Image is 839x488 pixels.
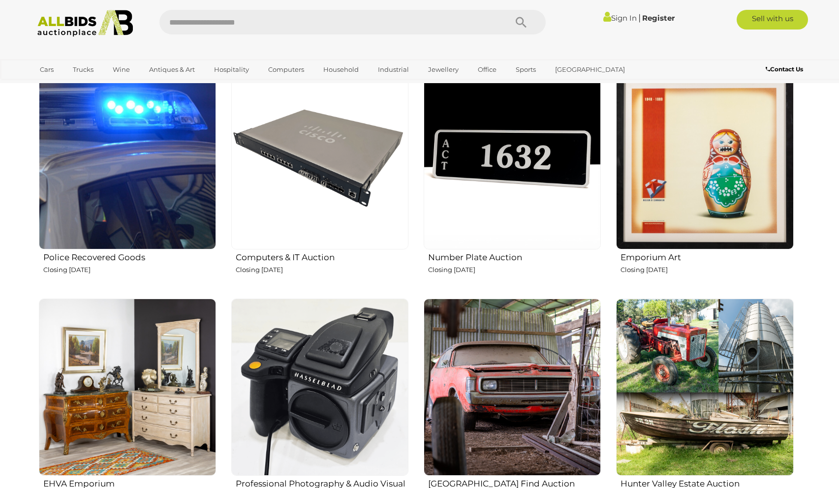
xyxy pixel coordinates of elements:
p: Closing [DATE] [43,264,216,275]
a: Household [317,61,365,78]
b: Contact Us [766,65,803,73]
a: Antiques & Art [143,61,201,78]
a: Office [471,61,503,78]
a: Cars [33,61,60,78]
h2: Police Recovered Goods [43,250,216,262]
img: Police Recovered Goods [39,72,216,249]
img: Number Plate Auction [424,72,601,249]
a: Number Plate Auction Closing [DATE] [423,71,601,290]
img: Professional Photography & Audio Visual [231,299,408,476]
a: Wine [106,61,136,78]
a: Sell with us [737,10,808,30]
button: Search [497,10,546,34]
img: EHVA Emporium [39,299,216,476]
p: Closing [DATE] [236,264,408,275]
img: Hunter Valley Barn Find Auction [424,299,601,476]
a: Trucks [66,61,100,78]
img: Emporium Art [616,72,793,249]
img: Hunter Valley Estate Auction [616,299,793,476]
a: Jewellery [422,61,465,78]
a: Computers [262,61,311,78]
h2: Emporium Art [621,250,793,262]
p: Closing [DATE] [621,264,793,275]
a: Contact Us [766,64,806,75]
a: Emporium Art Closing [DATE] [616,71,793,290]
a: Register [642,13,675,23]
a: Hospitality [208,61,255,78]
a: Computers & IT Auction Closing [DATE] [231,71,408,290]
img: Computers & IT Auction [231,72,408,249]
h2: Computers & IT Auction [236,250,408,262]
span: | [638,12,641,23]
h2: Number Plate Auction [428,250,601,262]
a: Police Recovered Goods Closing [DATE] [38,71,216,290]
p: Closing [DATE] [428,264,601,275]
a: Sports [509,61,542,78]
a: Industrial [372,61,415,78]
img: Allbids.com.au [32,10,139,37]
a: Sign In [603,13,637,23]
a: [GEOGRAPHIC_DATA] [549,61,631,78]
